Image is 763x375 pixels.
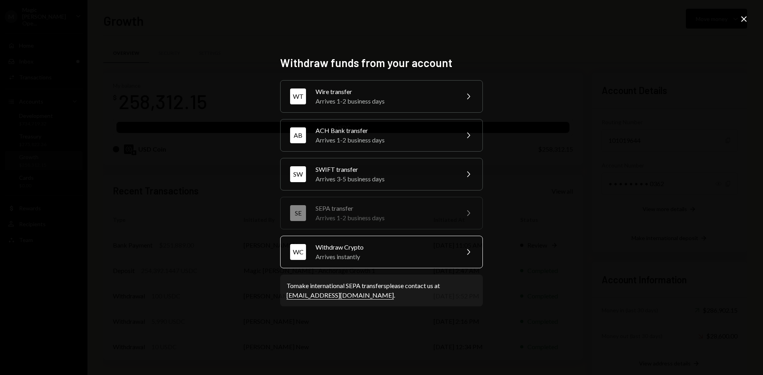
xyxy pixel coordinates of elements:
[316,87,454,96] div: Wire transfer
[316,165,454,174] div: SWIFT transfer
[280,80,483,113] button: WTWire transferArrives 1-2 business days
[280,197,483,229] button: SESEPA transferArrives 1-2 business days
[280,119,483,152] button: ABACH Bank transferArrives 1-2 business days
[290,88,306,104] div: WT
[280,236,483,268] button: WCWithdraw CryptoArrives instantly
[290,205,306,221] div: SE
[316,252,454,262] div: Arrives instantly
[287,281,476,300] div: To make international SEPA transfers please contact us at .
[280,158,483,190] button: SWSWIFT transferArrives 3-5 business days
[290,166,306,182] div: SW
[316,126,454,135] div: ACH Bank transfer
[316,204,454,213] div: SEPA transfer
[316,135,454,145] div: Arrives 1-2 business days
[290,127,306,143] div: AB
[316,213,454,223] div: Arrives 1-2 business days
[316,174,454,184] div: Arrives 3-5 business days
[287,291,394,300] a: [EMAIL_ADDRESS][DOMAIN_NAME]
[316,96,454,106] div: Arrives 1-2 business days
[290,244,306,260] div: WC
[280,55,483,71] h2: Withdraw funds from your account
[316,242,454,252] div: Withdraw Crypto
